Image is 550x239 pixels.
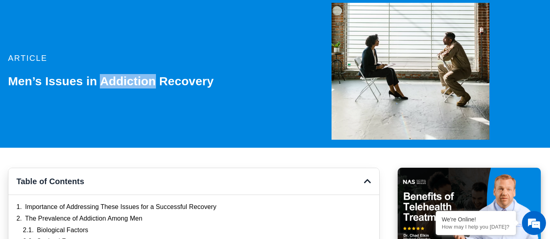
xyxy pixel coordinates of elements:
[442,216,510,223] div: We're Online!
[16,176,364,187] h4: Table of Contents
[8,54,279,62] p: article
[25,215,143,223] a: The Prevalence of Addiction Among Men
[442,224,510,230] p: How may I help you today?
[8,74,279,88] h1: Men’s Issues in Addiction Recovery
[37,226,88,235] a: Biological Factors
[364,177,371,185] div: Close table of contents
[25,203,216,211] a: Importance of Addressing These Issues for a Successful Recovery
[332,3,489,140] img: Man having a therapy session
